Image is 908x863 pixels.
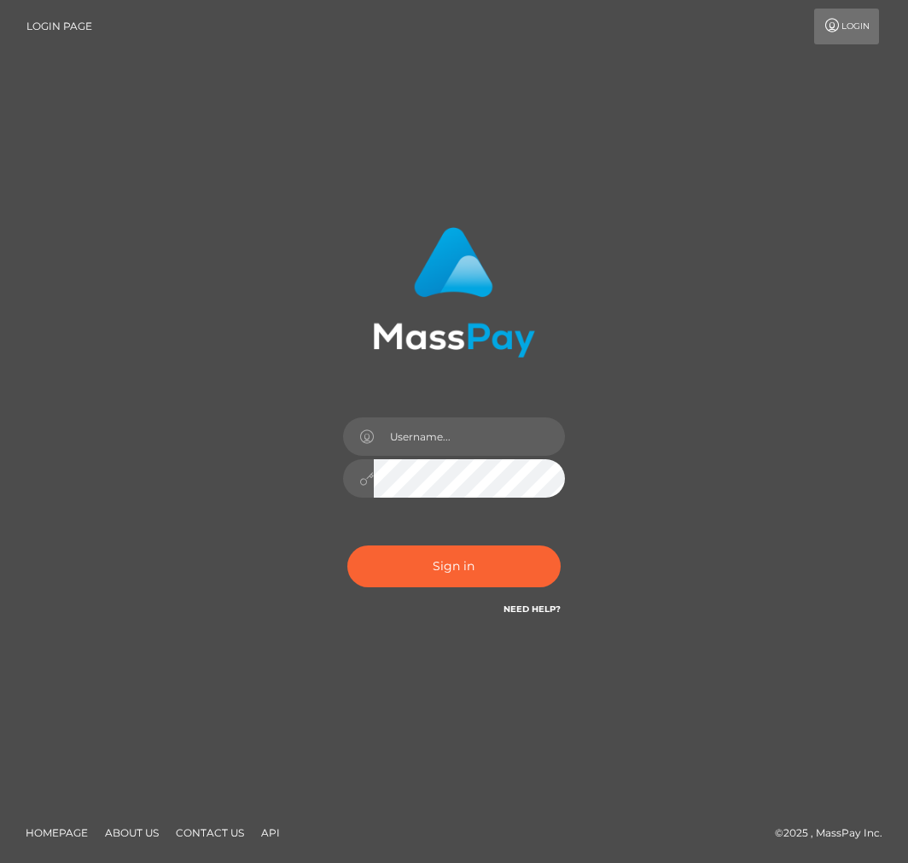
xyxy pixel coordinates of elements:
[503,604,561,615] a: Need Help?
[373,227,535,358] img: MassPay Login
[98,819,166,846] a: About Us
[26,9,92,44] a: Login Page
[775,824,895,843] div: © 2025 , MassPay Inc.
[347,545,561,587] button: Sign in
[814,9,879,44] a: Login
[254,819,287,846] a: API
[374,417,565,456] input: Username...
[19,819,95,846] a: Homepage
[169,819,251,846] a: Contact Us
